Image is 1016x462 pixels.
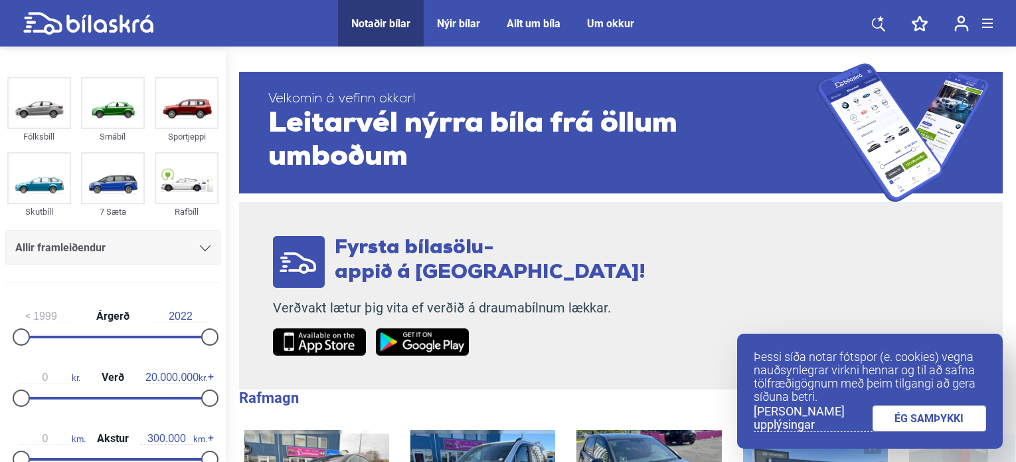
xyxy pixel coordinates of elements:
span: kr. [19,372,80,384]
span: Verð [98,372,127,383]
span: Akstur [94,433,132,444]
span: km. [140,433,207,445]
div: Skutbíll [7,204,71,219]
a: Nýir bílar [437,17,480,30]
b: Rafmagn [239,390,299,406]
div: Sportjeppi [155,129,218,144]
img: user-login.svg [954,15,969,32]
div: Smábíl [81,129,145,144]
span: kr. [145,372,207,384]
div: Fólksbíll [7,129,71,144]
a: Um okkur [587,17,634,30]
span: km. [19,433,86,445]
a: Allt um bíla [507,17,560,30]
span: Velkomin á vefinn okkar! [268,91,817,108]
span: Allir framleiðendur [15,239,106,257]
span: Fyrsta bílasölu- appið á [GEOGRAPHIC_DATA]! [335,238,645,283]
span: Árgerð [93,311,133,322]
p: Verðvakt lætur þig vita ef verðið á draumabílnum lækkar. [273,300,645,316]
div: 7 Sæta [81,204,145,219]
a: Velkomin á vefinn okkar!Leitarvél nýrra bíla frá öllum umboðum [239,63,1003,202]
p: Þessi síða notar fótspor (e. cookies) vegna nauðsynlegrar virkni hennar og til að safna tölfræðig... [754,350,986,404]
a: ÉG SAMÞYKKI [873,405,987,431]
a: [PERSON_NAME] upplýsingar [754,405,873,432]
a: Notaðir bílar [351,17,410,30]
span: Leitarvél nýrra bíla frá öllum umboðum [268,108,817,174]
div: Rafbíll [155,204,218,219]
